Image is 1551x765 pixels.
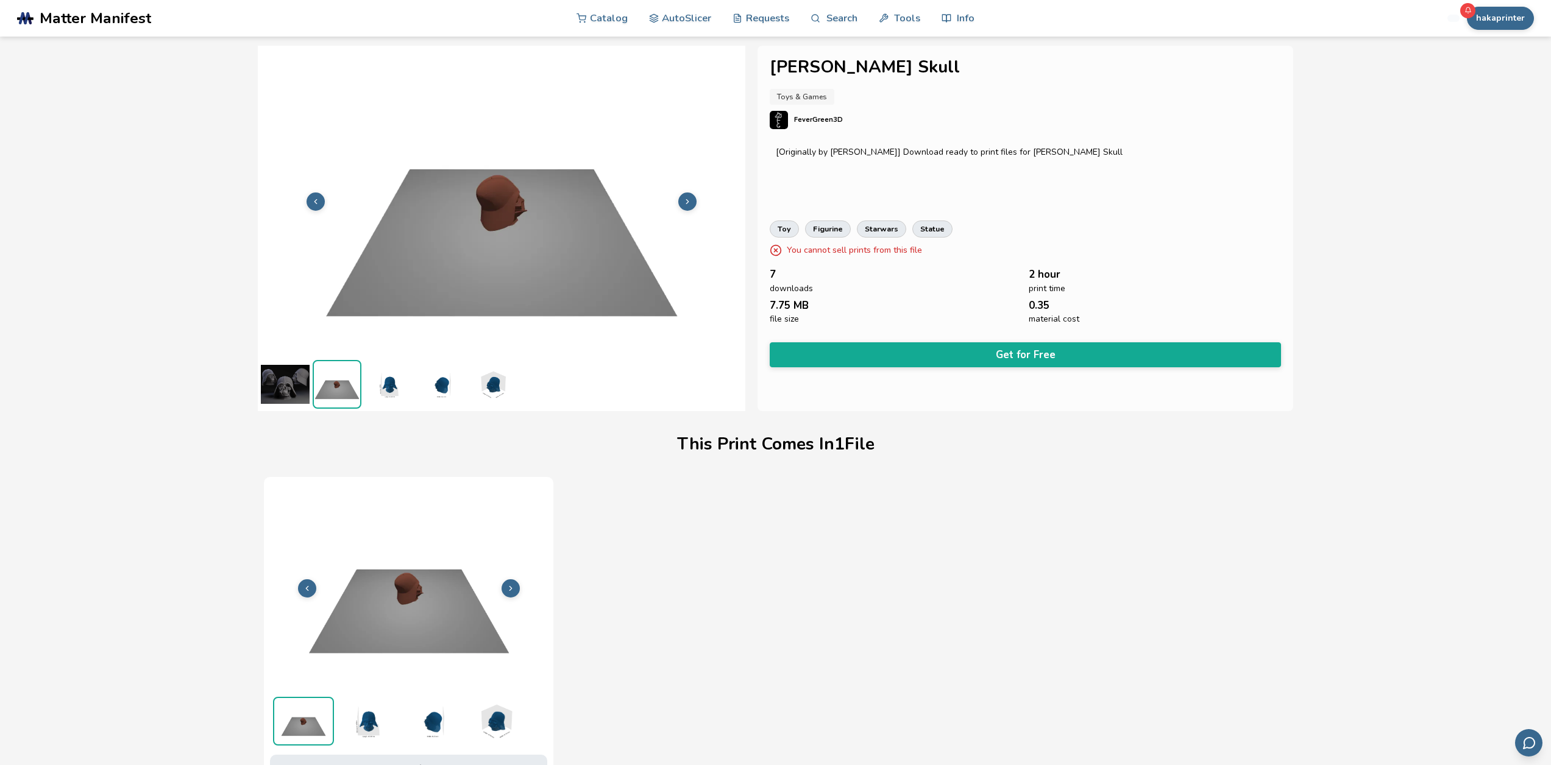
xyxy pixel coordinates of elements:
button: hakaprinter [1467,7,1534,30]
span: print time [1029,284,1065,294]
span: downloads [770,284,813,294]
button: Get for Free [770,342,1280,367]
img: 1_3D_Dimensions [364,360,413,409]
a: statue [912,220,953,238]
span: 7.75 MB [770,300,809,311]
img: 1_Print_Preview [274,698,333,744]
img: 1_Print_Preview [314,361,360,407]
h1: [PERSON_NAME] Skull [770,58,1280,77]
a: starwars [857,220,906,238]
div: [Originally by [PERSON_NAME]] Download ready to print files for [PERSON_NAME] Skull [776,147,1274,157]
span: file size [770,314,799,324]
p: FeverGreen3D [794,113,843,126]
img: 1_3D_Dimensions [468,360,517,409]
span: material cost [1029,314,1079,324]
span: 7 [770,269,776,280]
img: FeverGreen3D's profile [770,111,788,129]
img: 1_3D_Dimensions [337,697,398,746]
span: 2 hour [1029,269,1060,280]
span: Matter Manifest [40,10,151,27]
img: 1_3D_Dimensions [465,697,526,746]
h1: This Print Comes In 1 File [677,435,875,454]
a: Toys & Games [770,89,834,105]
img: 1_3D_Dimensions [401,697,462,746]
a: figurine [805,220,851,238]
button: Send feedback via email [1515,729,1542,756]
a: toy [770,220,799,238]
img: 1_3D_Dimensions [416,360,465,409]
a: FeverGreen3D's profileFeverGreen3D [770,111,1280,141]
span: 0.35 [1029,300,1049,311]
p: You cannot sell prints from this file [787,244,922,256]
